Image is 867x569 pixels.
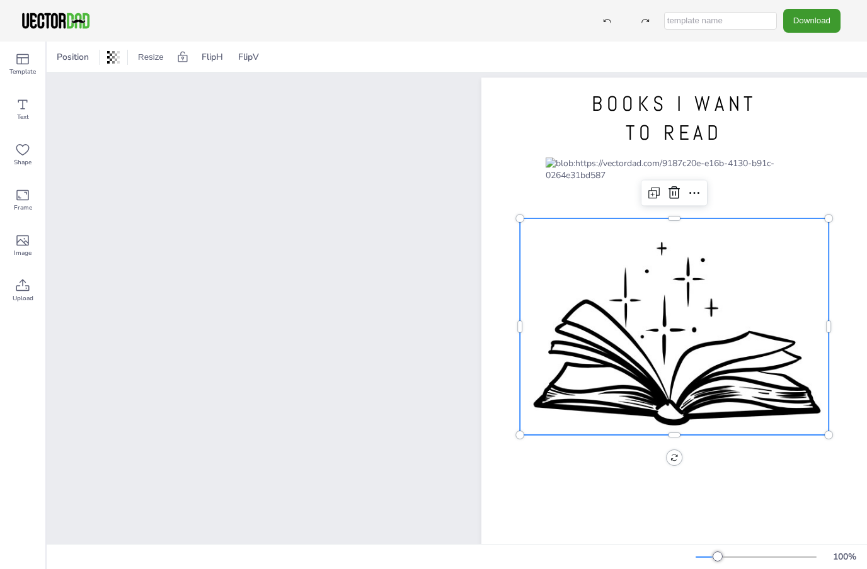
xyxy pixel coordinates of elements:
span: TO READ [626,120,723,146]
span: Template [9,67,36,77]
span: Text [17,112,29,122]
div: 100 % [829,551,859,563]
span: Image [14,248,32,258]
span: Upload [13,293,33,303]
span: Position [54,51,91,63]
span: BOOKS I WANT [592,91,757,117]
span: Shape [14,157,32,167]
span: FlipH [199,48,226,65]
span: Frame [14,203,32,213]
input: template name [664,12,777,30]
img: VectorDad-1.png [20,11,91,30]
span: FlipV [236,48,261,65]
button: Resize [133,47,169,67]
button: Download [783,9,841,32]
